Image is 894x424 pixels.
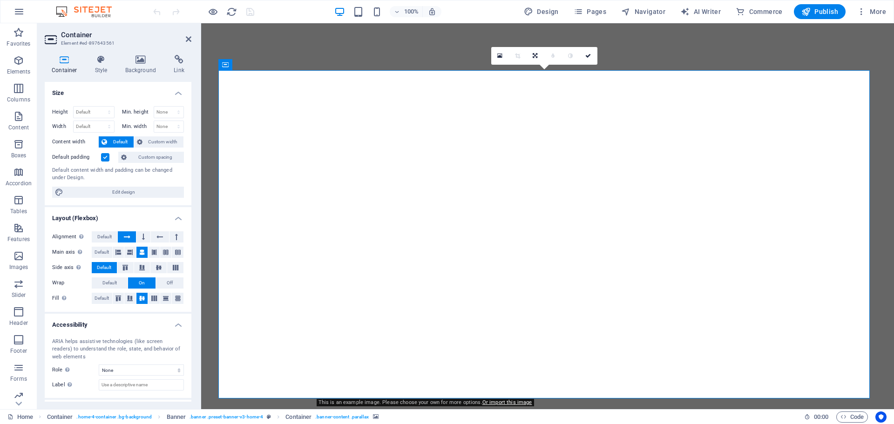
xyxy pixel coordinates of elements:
[315,411,369,423] span: . banner-content .parallax
[99,379,184,390] input: Use a descriptive name
[92,277,128,289] button: Default
[95,293,109,304] span: Default
[7,236,30,243] p: Features
[677,4,725,19] button: AI Writer
[7,68,31,75] p: Elements
[570,4,610,19] button: Pages
[6,180,32,187] p: Accordion
[12,291,26,299] p: Slider
[840,411,864,423] span: Code
[122,109,154,114] label: Min. height
[167,411,186,423] span: Click to select. Double-click to edit
[128,277,156,289] button: On
[54,6,123,17] img: Editor Logo
[428,7,436,16] i: On resize automatically adjust zoom level to fit chosen device.
[47,411,73,423] span: Click to select. Double-click to edit
[544,47,562,65] a: Blur
[804,411,829,423] h6: Session time
[875,411,887,423] button: Usercentrics
[52,109,73,114] label: Height
[509,47,527,65] a: Crop mode
[61,39,173,47] h3: Element #ed-897643561
[820,413,822,420] span: :
[95,247,109,258] span: Default
[92,231,117,242] button: Default
[92,293,112,304] button: Default
[52,124,73,129] label: Width
[7,40,30,47] p: Favorites
[99,136,134,148] button: Default
[97,262,111,273] span: Default
[66,187,181,198] span: Edit design
[226,6,237,17] button: reload
[102,277,117,289] span: Default
[482,399,532,405] a: Or import this image
[680,7,721,16] span: AI Writer
[45,55,88,74] h4: Container
[226,7,237,17] i: Reload page
[52,247,92,258] label: Main axis
[7,96,30,103] p: Columns
[52,364,72,376] span: Role
[317,399,534,406] div: This is an example image. Please choose your own for more options.
[524,7,559,16] span: Design
[8,124,29,131] p: Content
[373,414,379,419] i: This element contains a background
[836,411,868,423] button: Code
[52,136,99,148] label: Content width
[7,411,33,423] a: Click to cancel selection. Double-click to open Pages
[167,55,191,74] h4: Link
[129,152,181,163] span: Custom spacing
[10,375,27,383] p: Forms
[45,314,191,330] h4: Accessibility
[52,167,184,182] div: Default content width and padding can be changed under Design.
[736,7,783,16] span: Commerce
[52,379,99,390] label: Label
[52,187,184,198] button: Edit design
[110,136,131,148] span: Default
[814,411,828,423] span: 00 00
[520,4,562,19] button: Design
[10,208,27,215] p: Tables
[491,47,509,65] a: Select files from the file manager, stock photos, or upload file(s)
[139,277,145,289] span: On
[88,55,118,74] h4: Style
[118,152,184,163] button: Custom spacing
[580,47,597,65] a: Confirm ( Ctrl ⏎ )
[122,124,154,129] label: Min. width
[9,263,28,271] p: Images
[45,400,191,417] h4: Shape Dividers
[857,7,886,16] span: More
[621,7,665,16] span: Navigator
[562,47,580,65] a: Greyscale
[285,411,312,423] span: Click to select. Double-click to edit
[390,6,423,17] button: 100%
[92,262,117,273] button: Default
[267,414,271,419] i: This element is a customizable preset
[404,6,419,17] h6: 100%
[47,411,379,423] nav: breadcrumb
[52,231,92,242] label: Alignment
[617,4,669,19] button: Navigator
[156,277,183,289] button: Off
[801,7,838,16] span: Publish
[207,6,218,17] button: Click here to leave preview mode and continue editing
[92,247,112,258] button: Default
[10,347,27,355] p: Footer
[574,7,606,16] span: Pages
[145,136,181,148] span: Custom width
[732,4,786,19] button: Commerce
[853,4,890,19] button: More
[52,262,92,273] label: Side axis
[9,319,28,327] p: Header
[97,231,112,242] span: Default
[52,293,92,304] label: Fill
[794,4,846,19] button: Publish
[45,82,191,99] h4: Size
[52,338,184,361] div: ARIA helps assistive technologies (like screen readers) to understand the role, state, and behavi...
[527,47,544,65] a: Change orientation
[52,152,101,163] label: Default padding
[76,411,152,423] span: . home-4-container .bg-background
[11,152,27,159] p: Boxes
[52,277,92,289] label: Wrap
